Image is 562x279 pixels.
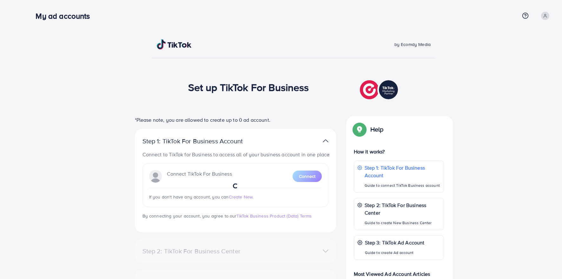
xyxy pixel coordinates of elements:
[323,136,328,146] img: TikTok partner
[354,265,444,278] p: Most Viewed Ad Account Articles
[360,79,400,101] img: TikTok partner
[142,137,263,145] p: Step 1: TikTok For Business Account
[365,249,425,256] p: Guide to create Ad account
[394,41,431,48] span: by Ecomdy Media
[365,201,440,217] p: Step 2: TikTok For Business Center
[354,148,444,155] p: How it works?
[365,239,425,246] p: Step 3: TikTok Ad Account
[365,164,440,179] p: Step 1: TikTok For Business Account
[370,126,384,133] p: Help
[365,219,440,227] p: Guide to create New Business Center
[188,81,309,93] h1: Set up TikTok For Business
[135,116,336,124] p: *Please note, you are allowed to create up to 0 ad account.
[157,39,192,49] img: TikTok
[36,11,95,21] h3: My ad accounts
[365,182,440,189] p: Guide to connect TikTok Business account
[354,124,365,135] img: Popup guide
